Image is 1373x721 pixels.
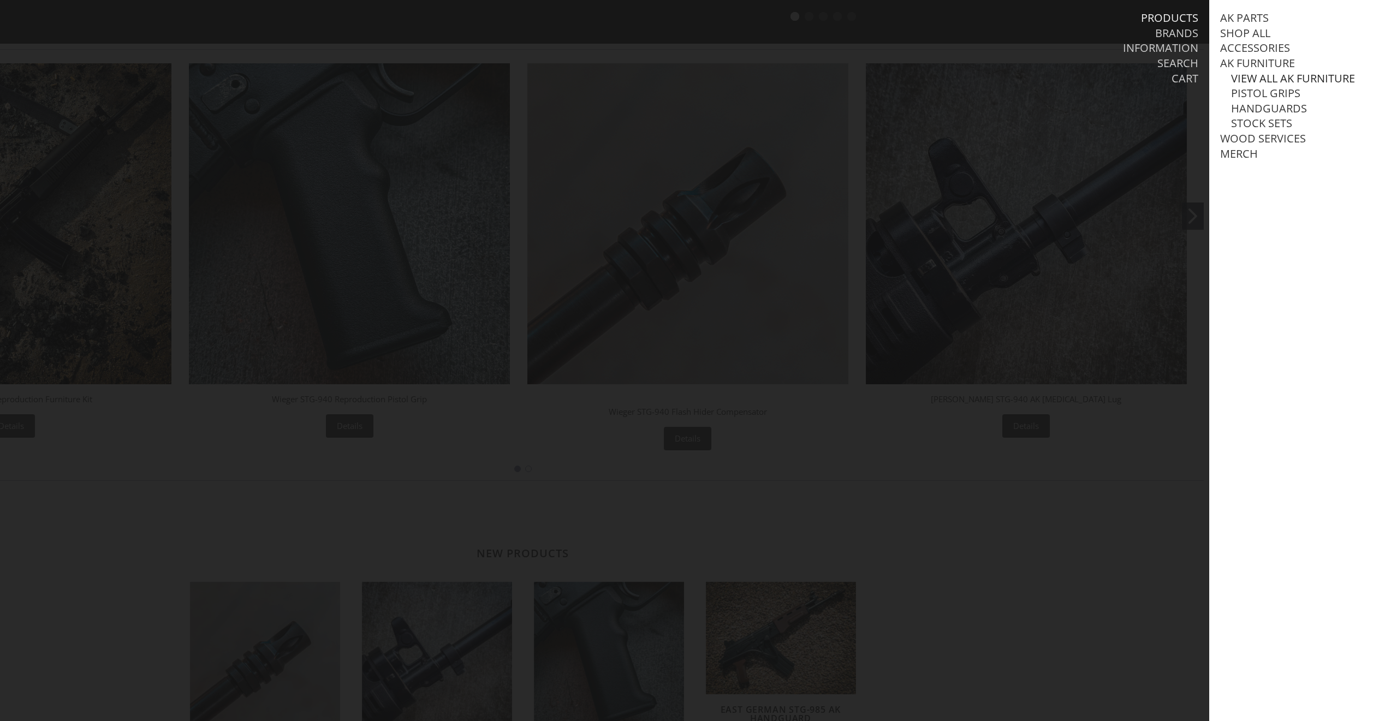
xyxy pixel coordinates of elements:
[1220,147,1258,161] a: Merch
[1231,71,1355,86] a: View all AK Furniture
[1220,26,1270,40] a: Shop All
[1220,41,1290,55] a: Accessories
[1157,56,1198,70] a: Search
[1220,56,1295,70] a: AK Furniture
[1220,132,1306,146] a: Wood Services
[1123,41,1198,55] a: Information
[1155,26,1198,40] a: Brands
[1141,11,1198,25] a: Products
[1220,11,1269,25] a: AK Parts
[1172,71,1198,86] a: Cart
[1231,102,1307,116] a: Handguards
[1231,116,1292,130] a: Stock Sets
[1231,86,1300,100] a: Pistol Grips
